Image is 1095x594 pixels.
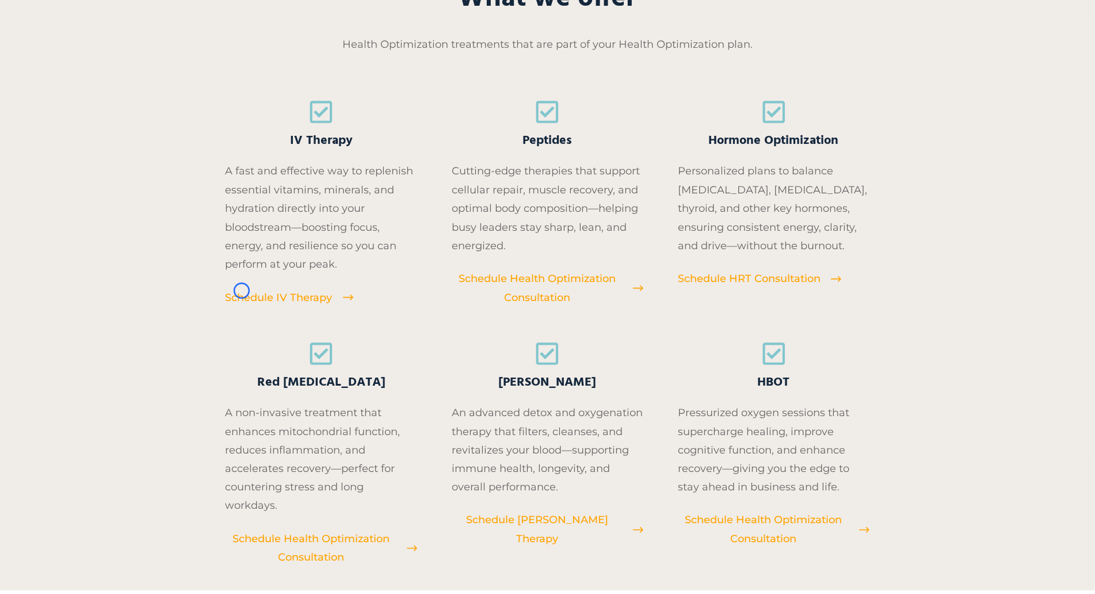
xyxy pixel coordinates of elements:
a: Schedule IV Therapy [226,288,353,307]
a: Schedule [PERSON_NAME] Therapy [452,511,643,549]
span: HBOT [758,373,790,392]
p: Personalized plans to balance [MEDICAL_DATA], [MEDICAL_DATA], thyroid, and other key hormones, en... [678,162,869,255]
p: Pressurized oxygen sessions that supercharge healing, improve cognitive function, and enhance rec... [678,403,869,497]
p: Health Optimization treatments that are part of your Health Optimization plan. [226,35,870,54]
a: Schedule Health Optimization Consultation [678,511,869,549]
span: Red [MEDICAL_DATA] [257,373,386,392]
a: Schedule HRT Consultation [678,269,841,288]
span: IV Therapy [290,131,353,150]
span: Peptides [522,131,572,150]
span: Schedule Health Optimization Consultation [226,530,396,568]
a: Schedule Health Optimization Consultation [452,269,643,307]
p: A fast and effective way to replenish essential vitamins, minerals, and hydration directly into y... [226,162,417,273]
span: Schedule Health Optimization Consultation [678,511,849,549]
p: An advanced detox and oxygenation therapy that filters, cleanses, and revitalizes your blood—supp... [452,403,643,497]
span: [PERSON_NAME] [498,373,596,392]
span: Hormone Optimization [709,131,839,150]
p: A non-invasive treatment that enhances mitochondrial function, reduces inflammation, and accelera... [226,403,417,515]
span: Schedule HRT Consultation [678,269,821,288]
span: Schedule IV Therapy [226,288,333,307]
p: Cutting-edge therapies that support cellular repair, muscle recovery, and optimal body compositio... [452,162,643,255]
span: Schedule [PERSON_NAME] Therapy [452,511,623,549]
span: Schedule Health Optimization Consultation [452,269,623,307]
a: Schedule Health Optimization Consultation [226,530,417,568]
